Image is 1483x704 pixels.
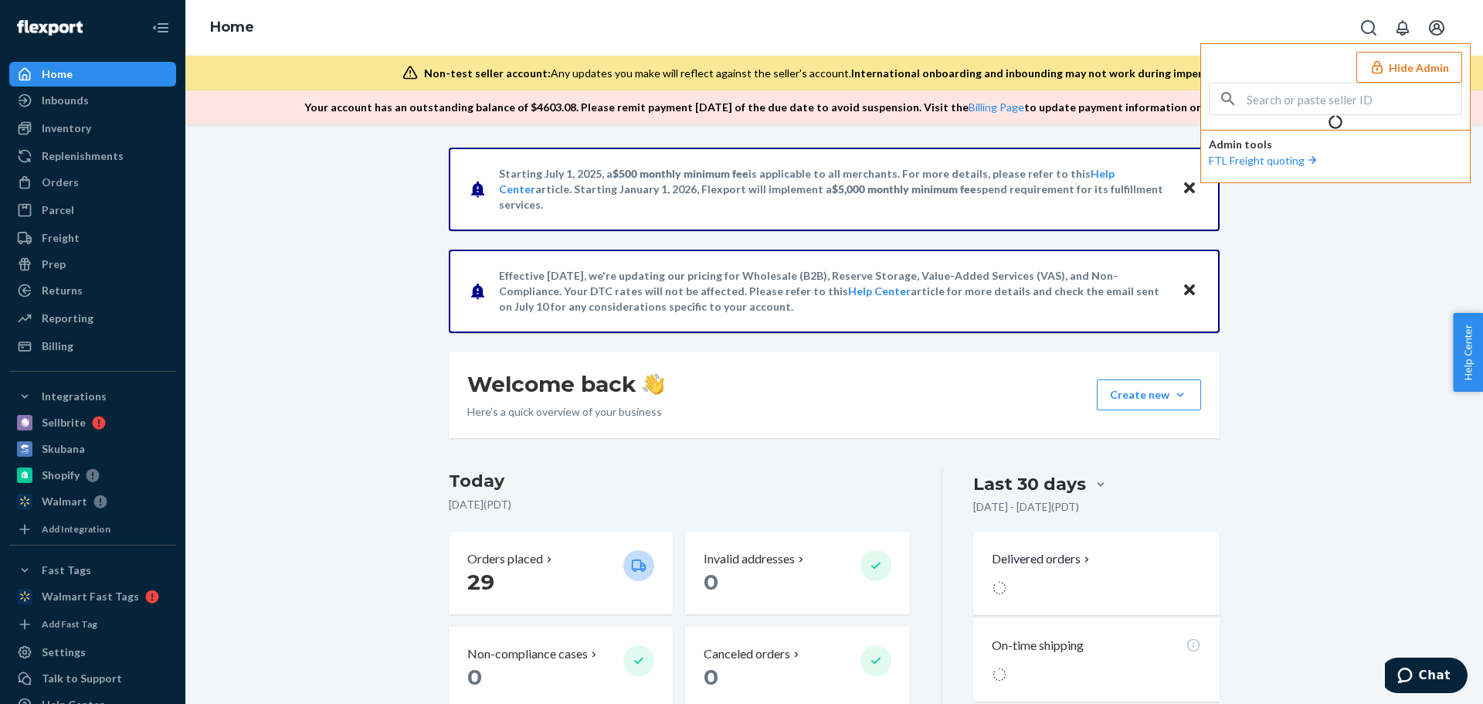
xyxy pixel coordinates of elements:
span: Non-test seller account: [424,66,551,80]
h3: Today [449,469,910,494]
a: Inbounds [9,88,176,113]
div: Home [42,66,73,82]
a: Add Integration [9,520,176,539]
button: Close [1179,178,1200,200]
p: Effective [DATE], we're updating our pricing for Wholesale (B2B), Reserve Storage, Value-Added Se... [499,268,1167,315]
p: [DATE] - [DATE] ( PDT ) [973,499,1079,515]
div: Talk to Support [42,671,122,686]
span: $5,000 monthly minimum fee [832,182,976,196]
div: Integrations [42,389,107,404]
h1: Welcome back [467,370,664,398]
button: Create new [1097,379,1201,410]
div: Returns [42,283,83,298]
div: Fast Tags [42,563,91,578]
div: Sellbrite [42,415,86,430]
img: hand-wave emoji [643,373,664,395]
a: Walmart Fast Tags [9,584,176,609]
a: Settings [9,640,176,665]
span: 0 [467,664,482,690]
div: Freight [42,230,80,246]
div: Settings [42,644,86,660]
p: Non-compliance cases [467,645,588,663]
button: Fast Tags [9,558,176,583]
div: Billing [42,338,73,354]
button: Close Navigation [145,12,176,43]
button: Talk to Support [9,666,176,691]
a: Walmart [9,489,176,514]
a: Skubana [9,437,176,461]
div: Inbounds [42,93,89,108]
div: Walmart [42,494,87,509]
button: Help Center [1453,313,1483,392]
div: Inventory [42,121,91,136]
span: 0 [704,664,718,690]
p: Admin tools [1209,137,1462,152]
div: Add Integration [42,522,110,536]
iframe: Opens a widget where you can chat to one of our agents [1385,658,1468,696]
button: Close [1179,280,1200,302]
div: Prep [42,257,66,272]
a: Parcel [9,198,176,223]
div: Walmart Fast Tags [42,589,139,604]
a: Add Fast Tag [9,615,176,634]
a: FTL Freight quoting [1209,154,1320,167]
a: Home [210,19,254,36]
p: Orders placed [467,550,543,568]
input: Search or paste seller ID [1247,83,1461,114]
a: Billing Page [969,100,1024,114]
button: Integrations [9,384,176,409]
p: Starting July 1, 2025, a is applicable to all merchants. For more details, please refer to this a... [499,166,1167,213]
button: Open notifications [1387,12,1418,43]
p: Your account has an outstanding balance of $ 4603.08 . Please remit payment [DATE] of the due dat... [304,100,1349,115]
span: 29 [467,569,494,595]
p: On-time shipping [992,637,1084,655]
span: International onboarding and inbounding may not work during impersonation. [851,66,1251,80]
p: Canceled orders [704,645,790,663]
p: Invalid addresses [704,550,795,568]
button: Delivered orders [992,550,1093,568]
img: Flexport logo [17,20,83,36]
a: Returns [9,278,176,303]
a: Shopify [9,463,176,488]
div: Orders [42,175,79,190]
div: Shopify [42,468,80,483]
div: Parcel [42,202,74,218]
div: Skubana [42,441,85,457]
p: [DATE] ( PDT ) [449,497,910,512]
p: Here’s a quick overview of your business [467,404,664,420]
span: 0 [704,569,718,595]
ol: breadcrumbs [198,5,266,50]
span: $500 monthly minimum fee [613,167,748,180]
a: Home [9,62,176,87]
button: Open account menu [1421,12,1452,43]
a: Billing [9,334,176,359]
button: Invalid addresses 0 [685,532,909,614]
a: Help Center [848,284,911,298]
div: Any updates you make will reflect against the seller's account. [424,66,1251,81]
div: Reporting [42,311,93,326]
a: Orders [9,170,176,195]
div: Last 30 days [973,472,1086,496]
button: Open Search Box [1353,12,1384,43]
div: Add Fast Tag [42,617,97,631]
a: Sellbrite [9,410,176,435]
button: Orders placed 29 [449,532,673,614]
button: Hide Admin [1356,52,1462,83]
a: Prep [9,252,176,277]
a: Replenishments [9,144,176,168]
div: Replenishments [42,148,124,164]
a: Reporting [9,306,176,331]
a: Freight [9,226,176,250]
a: Inventory [9,116,176,141]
